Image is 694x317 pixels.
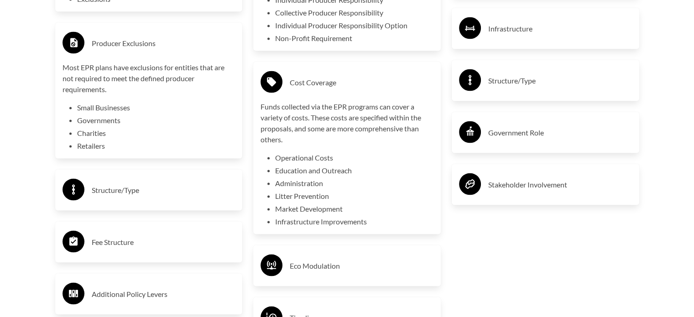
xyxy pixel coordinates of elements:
li: Market Development [275,203,433,214]
li: Retailers [77,140,235,151]
h3: Cost Coverage [290,75,433,90]
li: Small Businesses [77,102,235,113]
p: Most EPR plans have exclusions for entities that are not required to meet the defined producer re... [63,62,235,95]
li: Charities [77,128,235,139]
li: Non-Profit Requirement [275,33,433,44]
li: Litter Prevention [275,191,433,202]
li: Collective Producer Responsibility [275,7,433,18]
li: Operational Costs [275,152,433,163]
h3: Government Role [488,125,632,140]
h3: Producer Exclusions [92,36,235,51]
h3: Structure/Type [92,183,235,197]
h3: Additional Policy Levers [92,287,235,301]
h3: Fee Structure [92,235,235,249]
h3: Structure/Type [488,73,632,88]
h3: Infrastructure [488,21,632,36]
h3: Eco Modulation [290,259,433,273]
p: Funds collected via the EPR programs can cover a variety of costs. These costs are specified with... [261,101,433,145]
li: Administration [275,178,433,189]
li: Education and Outreach [275,165,433,176]
li: Individual Producer Responsibility Option [275,20,433,31]
li: Governments [77,115,235,126]
li: Infrastructure Improvements [275,216,433,227]
h3: Stakeholder Involvement [488,177,632,192]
